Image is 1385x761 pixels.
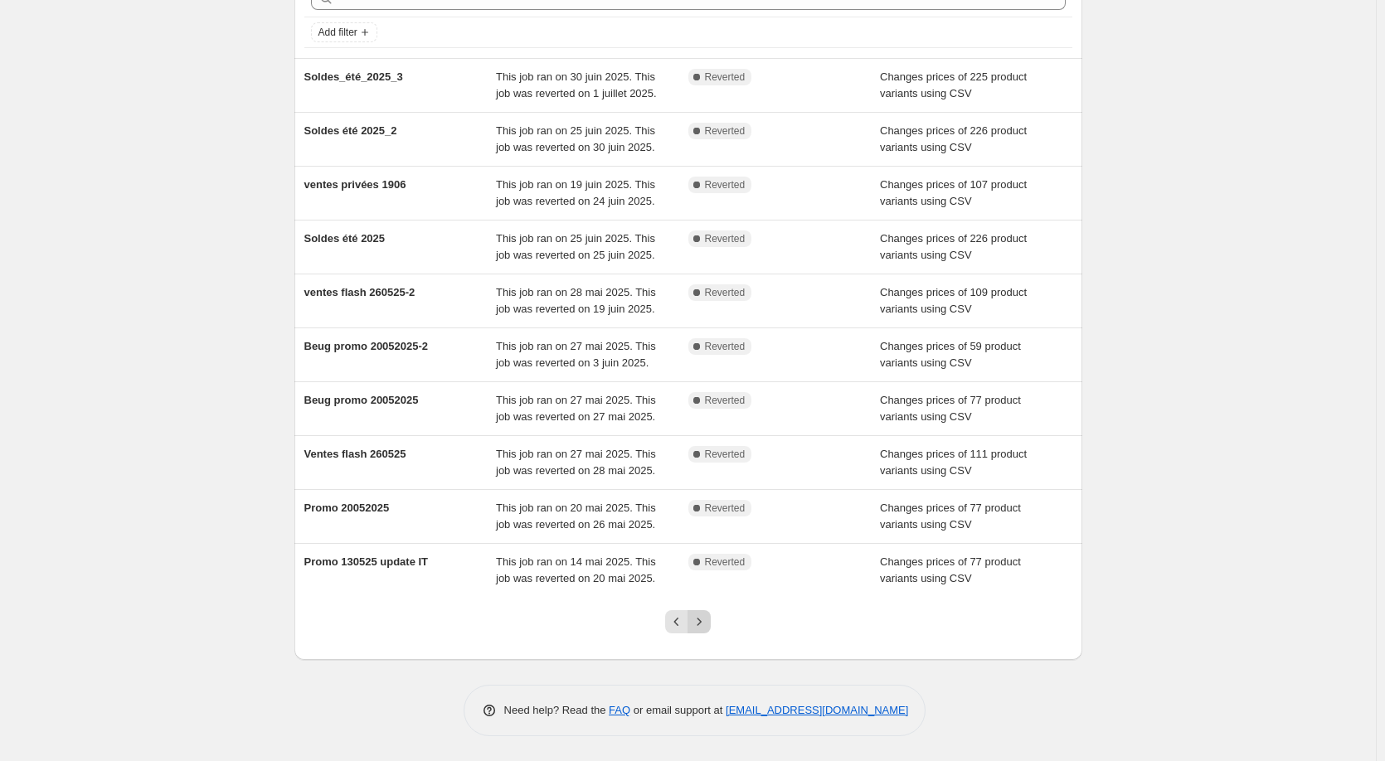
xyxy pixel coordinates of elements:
span: Changes prices of 107 product variants using CSV [880,178,1027,207]
a: FAQ [609,704,630,716]
span: Soldes_été_2025_3 [304,70,403,83]
span: Reverted [705,232,746,245]
span: Reverted [705,394,746,407]
span: This job ran on 20 mai 2025. This job was reverted on 26 mai 2025. [496,502,656,531]
span: This job ran on 27 mai 2025. This job was reverted on 28 mai 2025. [496,448,656,477]
span: This job ran on 19 juin 2025. This job was reverted on 24 juin 2025. [496,178,655,207]
span: Changes prices of 77 product variants using CSV [880,502,1021,531]
span: This job ran on 14 mai 2025. This job was reverted on 20 mai 2025. [496,555,656,584]
span: Changes prices of 59 product variants using CSV [880,340,1021,369]
span: This job ran on 25 juin 2025. This job was reverted on 30 juin 2025. [496,124,655,153]
span: Add filter [318,26,357,39]
span: Promo 20052025 [304,502,390,514]
span: Reverted [705,502,746,515]
span: Changes prices of 111 product variants using CSV [880,448,1027,477]
span: Soldes été 2025_2 [304,124,397,137]
span: Reverted [705,448,746,461]
span: Reverted [705,555,746,569]
span: Changes prices of 226 product variants using CSV [880,124,1027,153]
button: Next [688,610,711,633]
nav: Pagination [665,610,711,633]
span: This job ran on 25 juin 2025. This job was reverted on 25 juin 2025. [496,232,655,261]
span: Promo 130525 update IT [304,555,429,568]
span: Reverted [705,340,746,353]
span: Changes prices of 77 product variants using CSV [880,555,1021,584]
span: This job ran on 28 mai 2025. This job was reverted on 19 juin 2025. [496,286,656,315]
span: Soldes été 2025 [304,232,386,245]
span: ventes flash 260525-2 [304,286,415,298]
span: ventes privées 1906 [304,178,406,191]
span: Reverted [705,70,746,84]
span: Reverted [705,124,746,138]
button: Add filter [311,22,377,42]
span: Reverted [705,286,746,299]
span: or email support at [630,704,726,716]
span: Changes prices of 77 product variants using CSV [880,394,1021,423]
span: This job ran on 27 mai 2025. This job was reverted on 27 mai 2025. [496,394,656,423]
span: This job ran on 30 juin 2025. This job was reverted on 1 juillet 2025. [496,70,657,99]
button: Previous [665,610,688,633]
span: Changes prices of 109 product variants using CSV [880,286,1027,315]
a: [EMAIL_ADDRESS][DOMAIN_NAME] [726,704,908,716]
span: Beug promo 20052025-2 [304,340,429,352]
span: This job ran on 27 mai 2025. This job was reverted on 3 juin 2025. [496,340,656,369]
span: Reverted [705,178,746,191]
span: Changes prices of 225 product variants using CSV [880,70,1027,99]
span: Changes prices of 226 product variants using CSV [880,232,1027,261]
span: Ventes flash 260525 [304,448,406,460]
span: Need help? Read the [504,704,610,716]
span: Beug promo 20052025 [304,394,419,406]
